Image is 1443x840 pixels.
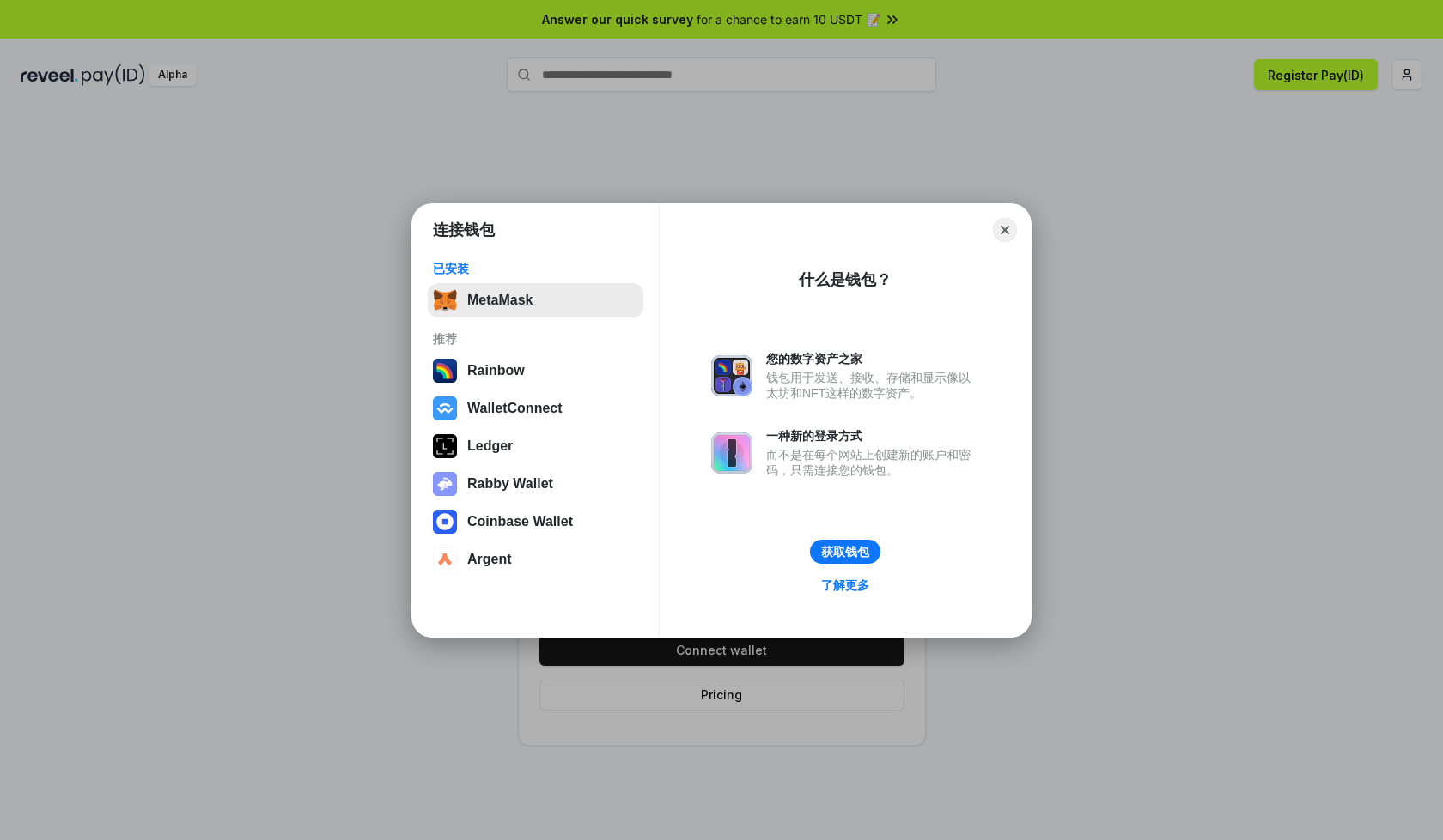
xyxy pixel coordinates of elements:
[467,401,563,416] div: WalletConnect
[433,396,457,420] img: svg+xml,%3Csvg%20width%3D%2228%22%20height%3D%2228%22%20viewBox%3D%220%200%2028%2028%22%20fill%3D...
[433,472,457,496] img: svg+xml,%3Csvg%20xmlns%3D%22http%3A%2F%2Fwww.w3.org%2F2000%2Fsvg%22%20fill%3D%22none%22%20viewBox...
[433,220,495,240] h1: 连接钱包
[428,354,643,388] button: Rainbow
[821,544,869,559] div: 获取钱包
[766,447,979,478] div: 而不是在每个网站上创建新的账户和密码，只需连接您的钱包。
[810,540,880,564] button: 获取钱包
[433,510,457,534] img: svg+xml,%3Csvg%20width%3D%2228%22%20height%3D%2228%22%20viewBox%3D%220%200%2028%2028%22%20fill%3D...
[467,363,525,378] div: Rainbow
[467,438,513,454] div: Ledger
[433,261,638,276] div: 已安装
[467,293,533,308] div: MetaMask
[711,355,752,396] img: svg+xml,%3Csvg%20xmlns%3D%22http%3A%2F%2Fwww.w3.org%2F2000%2Fsvg%22%20fill%3D%22none%22%20viewBox...
[467,552,512,567] div: Argent
[821,577,869,593] div: 了解更多
[811,574,880,596] a: 了解更多
[428,429,643,463] button: Ledger
[766,428,979,444] div: 一种新的登录方式
[799,269,892,290] div: 什么是钱包？
[467,476,553,492] div: Rabby Wallet
[467,514,573,529] div: Coinbase Wallet
[428,283,643,317] button: MetaMask
[428,505,643,539] button: Coinbase Wallet
[433,359,457,383] img: svg+xml,%3Csvg%20width%3D%22120%22%20height%3D%22120%22%20viewBox%3D%220%200%20120%20120%22%20fil...
[428,542,643,577] button: Argent
[711,432,752,474] img: svg+xml,%3Csvg%20xmlns%3D%22http%3A%2F%2Fwww.w3.org%2F2000%2Fsvg%22%20fill%3D%22none%22%20viewBox...
[433,331,638,347] div: 推荐
[766,370,979,401] div: 钱包用于发送、接收、存储和显示像以太坊和NFT这样的数字资产。
[766,351,979,366] div: 您的数字资产之家
[433,434,457,458] img: svg+xml,%3Csvg%20xmlns%3D%22http%3A%2F%2Fwww.w3.org%2F2000%2Fsvg%22%20width%3D%2228%22%20height%3...
[428,391,643,426] button: WalletConnect
[433,288,457,312] img: svg+xml,%3Csvg%20fill%3D%22none%22%20height%3D%2233%22%20viewBox%3D%220%200%2035%2033%22%20width%...
[428,467,643,501] button: Rabby Wallet
[993,218,1017,242] button: Close
[433,547,457,571] img: svg+xml,%3Csvg%20width%3D%2228%22%20height%3D%2228%22%20viewBox%3D%220%200%2028%2028%22%20fill%3D...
